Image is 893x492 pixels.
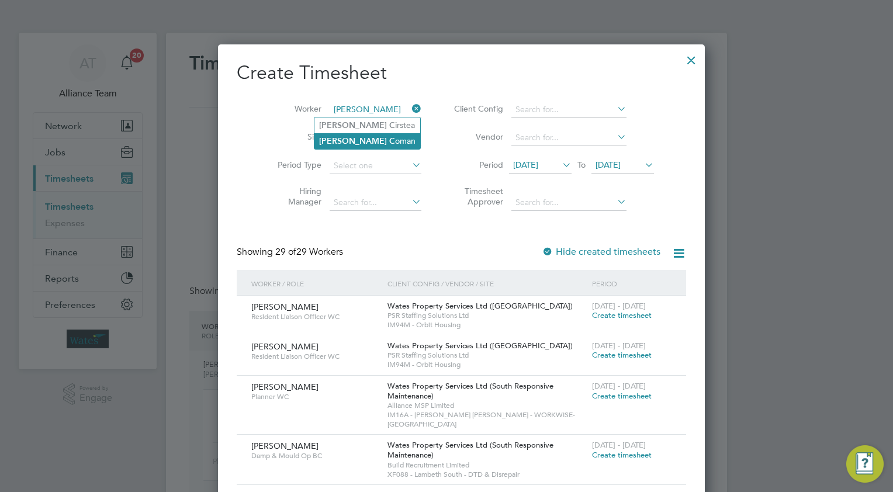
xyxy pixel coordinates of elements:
span: Wates Property Services Ltd ([GEOGRAPHIC_DATA]) [387,341,573,351]
li: oman [314,133,420,149]
span: Create timesheet [592,450,652,460]
label: Timesheet Approver [451,186,503,207]
span: IM16A - [PERSON_NAME] [PERSON_NAME] - WORKWISE- [GEOGRAPHIC_DATA] [387,410,586,428]
span: [DATE] [513,160,538,170]
span: [DATE] - [DATE] [592,381,646,391]
span: [PERSON_NAME] [251,302,319,312]
input: Search for... [330,102,421,118]
span: [DATE] [596,160,621,170]
span: [PERSON_NAME] [251,382,319,392]
label: Client Config [451,103,503,114]
span: [PERSON_NAME] [251,341,319,352]
span: PSR Staffing Solutions Ltd [387,351,586,360]
b: [PERSON_NAME] [319,120,387,130]
span: IM94M - Orbit Housing [387,360,586,369]
span: [DATE] - [DATE] [592,301,646,311]
span: Resident Liaison Officer WC [251,352,379,361]
label: Period [451,160,503,170]
span: Alliance MSP Limited [387,401,586,410]
span: 29 of [275,246,296,258]
span: Wates Property Services Ltd ([GEOGRAPHIC_DATA]) [387,301,573,311]
li: irstea [314,117,420,133]
div: Client Config / Vendor / Site [385,270,589,297]
span: Wates Property Services Ltd (South Responsive Maintenance) [387,381,553,401]
input: Search for... [511,130,627,146]
label: Site [269,131,321,142]
b: C [389,136,395,146]
b: C [389,120,395,130]
label: Hide created timesheets [542,246,660,258]
span: IM94M - Orbit Housing [387,320,586,330]
label: Hiring Manager [269,186,321,207]
span: Create timesheet [592,391,652,401]
span: To [574,157,589,172]
span: Build Recruitment Limited [387,460,586,470]
span: Damp & Mould Op BC [251,451,379,460]
span: Wates Property Services Ltd (South Responsive Maintenance) [387,440,553,460]
input: Search for... [330,195,421,211]
div: Showing [237,246,345,258]
span: [DATE] - [DATE] [592,341,646,351]
button: Engage Resource Center [846,445,884,483]
span: Planner WC [251,392,379,401]
span: Resident Liaison Officer WC [251,312,379,321]
label: Worker [269,103,321,114]
div: Period [589,270,674,297]
input: Search for... [511,102,627,118]
input: Search for... [511,195,627,211]
input: Select one [330,158,421,174]
h2: Create Timesheet [237,61,686,85]
span: XF088 - Lambeth South - DTD & Disrepair [387,470,586,479]
label: Vendor [451,131,503,142]
span: [PERSON_NAME] [251,441,319,451]
span: PSR Staffing Solutions Ltd [387,311,586,320]
span: [DATE] - [DATE] [592,440,646,450]
span: 29 Workers [275,246,343,258]
b: [PERSON_NAME] [319,136,387,146]
span: Create timesheet [592,310,652,320]
div: Worker / Role [248,270,385,297]
span: Create timesheet [592,350,652,360]
label: Period Type [269,160,321,170]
